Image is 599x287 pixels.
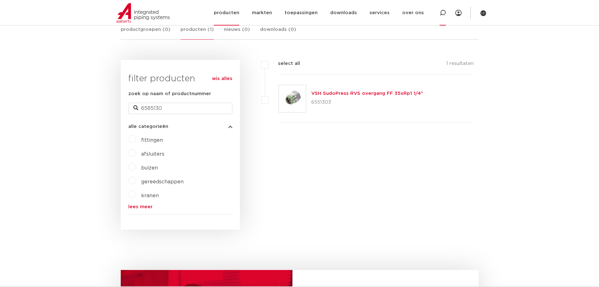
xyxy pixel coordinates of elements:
a: wis alles [212,75,232,83]
button: alle categorieën [128,124,232,129]
p: 1 resultaten [446,60,474,70]
img: Thumbnail for VSH SudoPress RVS overgang FF 35xRp1 1/4" [279,85,306,112]
a: productgroepen (0) [121,26,170,39]
a: VSH SudoPress RVS overgang FF 35xRp1 1/4" [311,91,423,96]
a: producten (1) [180,26,214,40]
a: buizen [141,165,158,170]
a: afsluiters [141,152,164,157]
h3: filter producten [128,72,232,85]
span: alle categorieën [128,124,168,129]
a: kranen [141,193,159,198]
a: fittingen [141,138,163,143]
input: zoeken [128,103,232,114]
a: gereedschappen [141,179,184,184]
label: select all [269,60,300,67]
a: lees meer [128,204,232,209]
p: 6551303 [311,97,423,107]
a: nieuws (0) [224,26,250,39]
label: zoek op naam of productnummer [128,90,211,98]
a: downloads (0) [260,26,296,39]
